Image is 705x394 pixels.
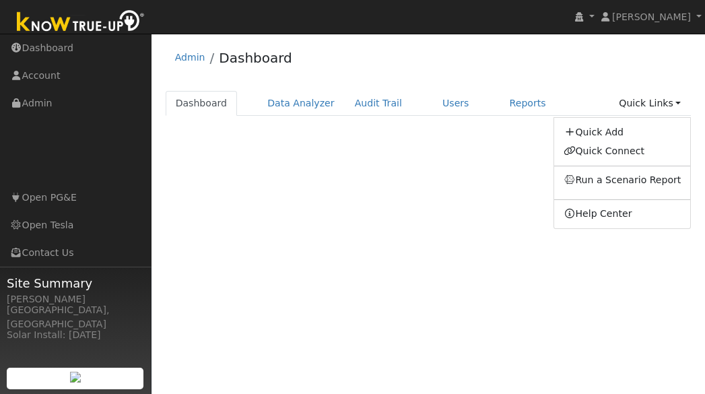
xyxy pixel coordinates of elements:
[7,292,144,306] div: [PERSON_NAME]
[10,7,152,38] img: Know True-Up
[554,171,691,190] a: Run a Scenario Report
[7,303,144,331] div: [GEOGRAPHIC_DATA], [GEOGRAPHIC_DATA]
[166,91,238,116] a: Dashboard
[554,123,691,141] a: Quick Add
[219,50,292,66] a: Dashboard
[7,328,144,342] div: Solar Install: [DATE]
[257,91,345,116] a: Data Analyzer
[432,91,479,116] a: Users
[175,52,205,63] a: Admin
[7,274,144,292] span: Site Summary
[554,141,691,160] a: Quick Connect
[609,91,691,116] a: Quick Links
[345,91,412,116] a: Audit Trail
[500,91,556,116] a: Reports
[70,372,81,383] img: retrieve
[554,205,691,224] a: Help Center
[612,11,691,22] span: [PERSON_NAME]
